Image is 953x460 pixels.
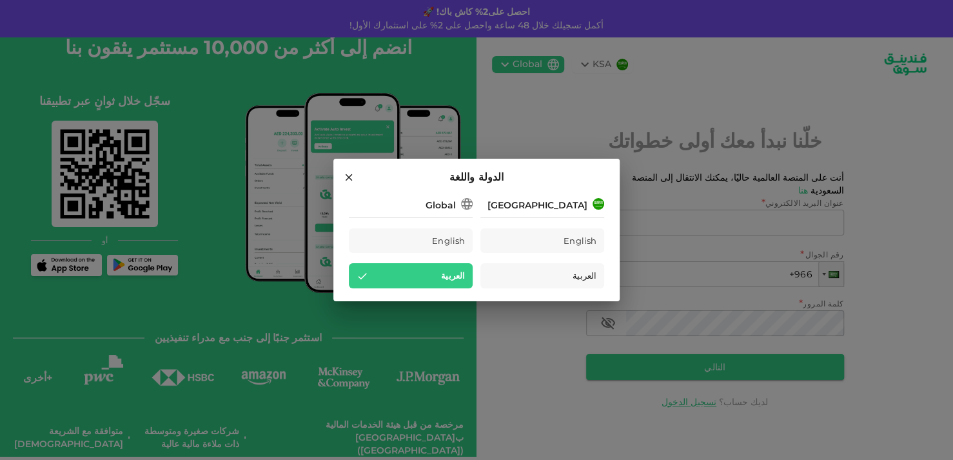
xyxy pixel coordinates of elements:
div: Global [426,199,456,212]
span: العربية [441,268,465,283]
span: العربية [573,268,596,283]
div: [GEOGRAPHIC_DATA] [487,199,587,212]
span: الدولة واللغة [449,169,504,186]
span: English [564,234,596,248]
span: English [432,234,465,248]
img: flag-sa.b9a346574cdc8950dd34b50780441f57.svg [593,198,604,210]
